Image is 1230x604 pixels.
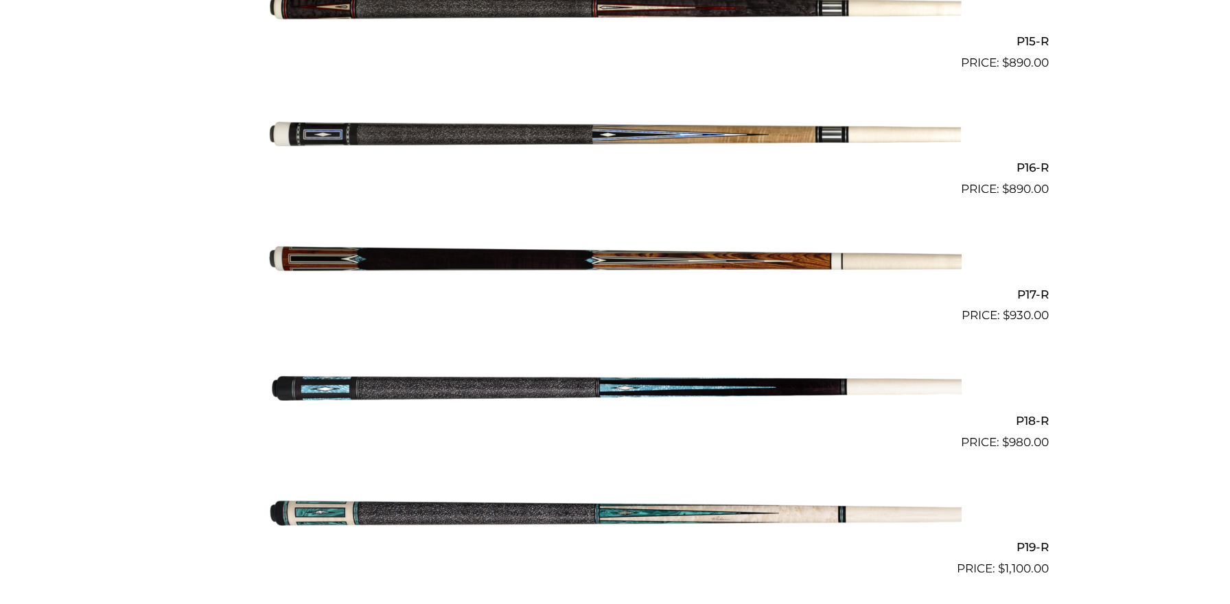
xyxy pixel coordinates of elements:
a: P18-R $980.00 [181,330,1049,451]
bdi: 890.00 [1002,182,1049,196]
bdi: 930.00 [1003,308,1049,322]
h2: P17-R [181,281,1049,307]
img: P19-R [268,457,962,572]
span: $ [1002,56,1009,69]
bdi: 1,100.00 [998,561,1049,575]
span: $ [1002,182,1009,196]
span: $ [1002,435,1009,449]
img: P18-R [268,330,962,445]
a: P19-R $1,100.00 [181,457,1049,578]
span: $ [1003,308,1010,322]
h2: P19-R [181,535,1049,560]
bdi: 890.00 [1002,56,1049,69]
h2: P18-R [181,408,1049,433]
h2: P15-R [181,28,1049,54]
img: P17-R [268,204,962,319]
a: P16-R $890.00 [181,78,1049,198]
a: P17-R $930.00 [181,204,1049,325]
span: $ [998,561,1005,575]
img: P16-R [268,78,962,193]
bdi: 980.00 [1002,435,1049,449]
h2: P16-R [181,155,1049,181]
